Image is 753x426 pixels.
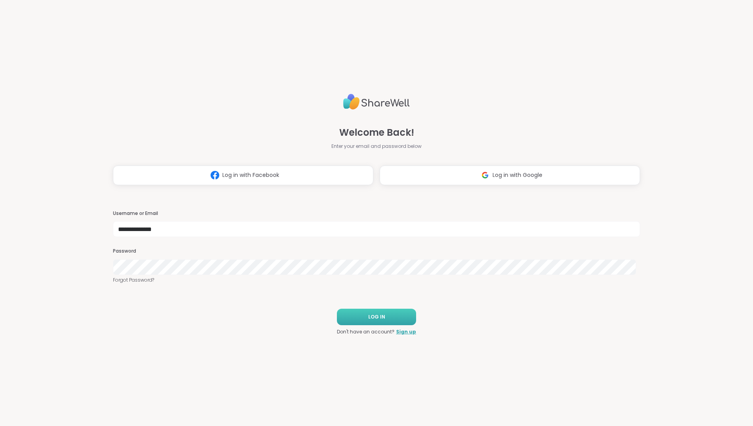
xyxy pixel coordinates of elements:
button: Log in with Google [380,166,640,185]
img: ShareWell Logomark [478,168,493,182]
button: Log in with Facebook [113,166,373,185]
span: Log in with Google [493,171,542,179]
span: Enter your email and password below [331,143,422,150]
h3: Password [113,248,640,255]
span: Welcome Back! [339,126,414,140]
span: LOG IN [368,313,385,320]
img: ShareWell Logomark [207,168,222,182]
span: Log in with Facebook [222,171,279,179]
button: LOG IN [337,309,416,325]
h3: Username or Email [113,210,640,217]
a: Sign up [396,328,416,335]
span: Don't have an account? [337,328,395,335]
a: Forgot Password? [113,277,640,284]
img: ShareWell Logo [343,91,410,113]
